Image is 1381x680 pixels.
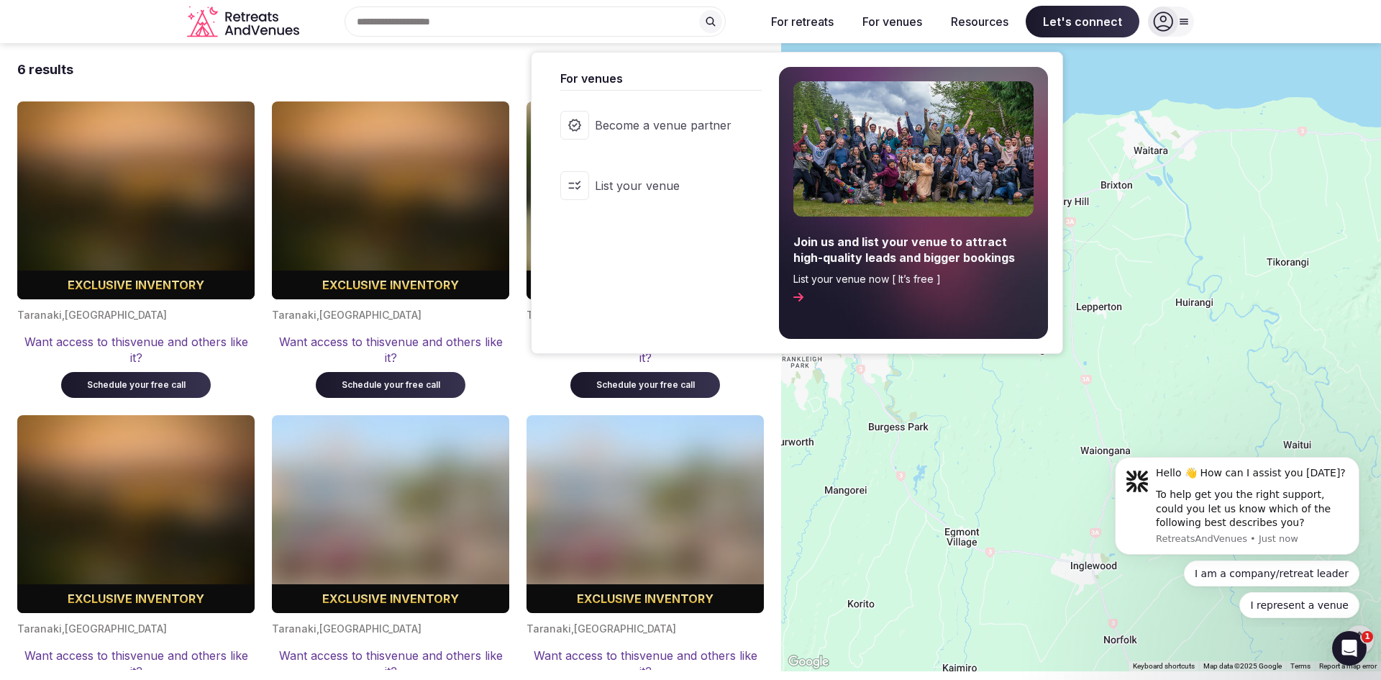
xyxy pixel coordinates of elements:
[793,272,1034,286] span: List your venue now [ It’s free ]
[272,309,316,321] span: Taranaki
[61,376,211,391] a: Schedule your free call
[272,415,509,613] img: Blurred cover image for a premium venue
[939,6,1020,37] button: Resources
[316,309,319,321] span: ,
[17,309,62,321] span: Taranaki
[17,622,62,635] span: Taranaki
[793,234,1034,266] span: Join us and list your venue to attract high-quality leads and bigger bookings
[272,334,509,366] div: Want access to this venue and others like it?
[272,276,509,294] div: Exclusive inventory
[1026,6,1139,37] span: Let's connect
[17,60,73,78] div: 6 results
[760,6,845,37] button: For retreats
[570,376,720,391] a: Schedule your free call
[595,178,731,194] span: List your venue
[560,70,762,87] span: For venues
[319,622,421,635] span: [GEOGRAPHIC_DATA]
[1290,662,1311,670] a: Terms (opens in new tab)
[785,653,832,671] a: Open this area in Google Maps (opens a new window)
[527,590,764,607] div: Exclusive inventory
[793,81,1034,217] img: For venues
[527,415,764,613] img: Blurred cover image for a premium venue
[17,648,255,680] div: Want access to this venue and others like it?
[17,334,255,366] div: Want access to this venue and others like it?
[785,653,832,671] img: Google
[65,309,167,321] span: [GEOGRAPHIC_DATA]
[574,622,676,635] span: [GEOGRAPHIC_DATA]
[17,415,255,613] img: Blurred cover image for a premium venue
[17,276,255,294] div: Exclusive inventory
[272,622,316,635] span: Taranaki
[333,379,448,391] div: Schedule your free call
[17,590,255,607] div: Exclusive inventory
[779,67,1048,339] a: Join us and list your venue to attract high-quality leads and bigger bookingsList your venue now ...
[187,6,302,38] a: Visit the homepage
[527,622,571,635] span: Taranaki
[1332,631,1367,666] iframe: Intercom live chat
[527,276,764,294] div: Exclusive inventory
[17,101,255,299] img: Blurred cover image for a premium venue
[1319,662,1377,670] a: Report a map error
[595,117,731,133] span: Become a venue partner
[272,101,509,299] img: Blurred cover image for a premium venue
[1362,631,1373,643] span: 1
[546,96,762,154] a: Become a venue partner
[546,157,762,214] a: List your venue
[527,309,571,321] span: Taranaki
[316,376,465,391] a: Schedule your free call
[527,334,764,366] div: Want access to this venue and others like it?
[62,622,65,635] span: ,
[78,379,193,391] div: Schedule your free call
[1093,444,1381,627] iframe: Intercom notifications message
[527,101,764,299] img: Blurred cover image for a premium venue
[272,590,509,607] div: Exclusive inventory
[851,6,934,37] button: For venues
[588,379,703,391] div: Schedule your free call
[1133,661,1195,671] button: Keyboard shortcuts
[62,309,65,321] span: ,
[187,6,302,38] svg: Retreats and Venues company logo
[65,622,167,635] span: [GEOGRAPHIC_DATA]
[571,622,574,635] span: ,
[1203,662,1282,670] span: Map data ©2025 Google
[272,648,509,680] div: Want access to this venue and others like it?
[316,622,319,635] span: ,
[527,648,764,680] div: Want access to this venue and others like it?
[319,309,421,321] span: [GEOGRAPHIC_DATA]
